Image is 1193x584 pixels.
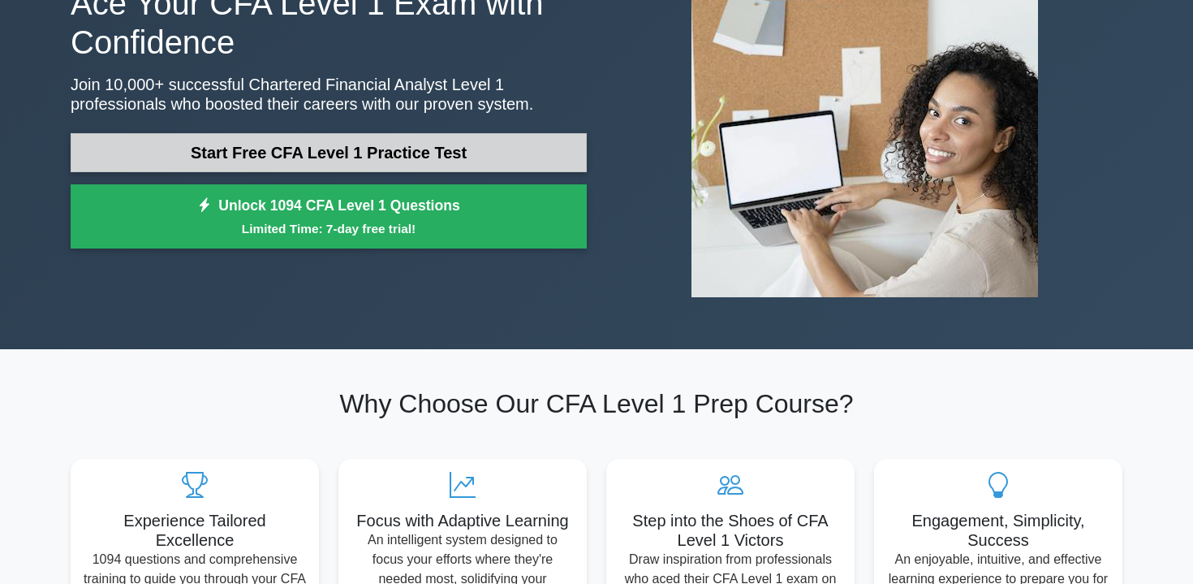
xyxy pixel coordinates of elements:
h5: Step into the Shoes of CFA Level 1 Victors [619,511,842,550]
h5: Engagement, Simplicity, Success [887,511,1109,550]
h5: Focus with Adaptive Learning [351,511,574,530]
small: Limited Time: 7-day free trial! [91,219,566,238]
a: Unlock 1094 CFA Level 1 QuestionsLimited Time: 7-day free trial! [71,184,587,249]
p: Join 10,000+ successful Chartered Financial Analyst Level 1 professionals who boosted their caree... [71,75,587,114]
h2: Why Choose Our CFA Level 1 Prep Course? [71,388,1122,419]
h5: Experience Tailored Excellence [84,511,306,550]
a: Start Free CFA Level 1 Practice Test [71,133,587,172]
